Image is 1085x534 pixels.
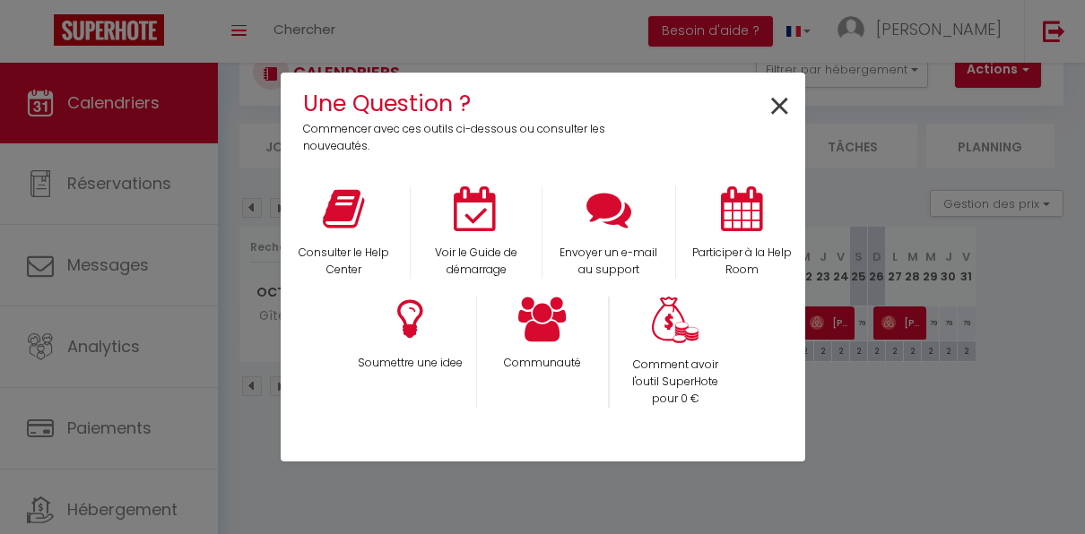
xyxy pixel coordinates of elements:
[303,86,618,121] h4: Une Question ?
[554,245,664,279] p: Envoyer un e-mail au support
[621,357,730,408] p: Comment avoir l'outil SuperHote pour 0 €
[355,355,464,372] p: Soumettre une idee
[422,245,530,279] p: Voir le Guide de démarrage
[303,121,618,155] p: Commencer avec ces outils ci-dessous ou consulter les nouveautés.
[768,79,792,135] span: ×
[489,355,596,372] p: Communauté
[688,245,796,279] p: Participer à la Help Room
[290,245,399,279] p: Consulter le Help Center
[652,297,699,344] img: Money bag
[768,87,792,127] button: Close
